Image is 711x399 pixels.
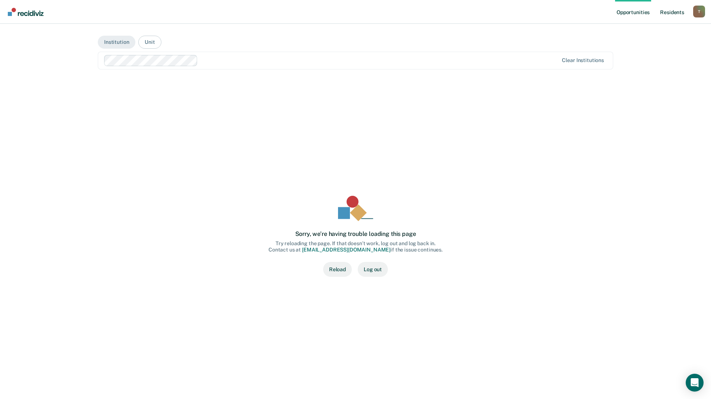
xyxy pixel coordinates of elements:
div: Open Intercom Messenger [686,374,704,392]
button: Institution [98,36,135,49]
button: Log out [358,262,388,277]
button: Unit [138,36,161,49]
div: Clear institutions [562,57,604,64]
button: Reload [323,262,352,277]
div: Sorry, we’re having trouble loading this page [295,230,416,237]
button: Profile dropdown button [693,6,705,17]
img: Recidiviz [8,8,44,16]
a: [EMAIL_ADDRESS][DOMAIN_NAME] [302,247,390,253]
div: T [693,6,705,17]
div: Try reloading the page. If that doesn’t work, log out and log back in. Contact us at if the issue... [268,240,443,253]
